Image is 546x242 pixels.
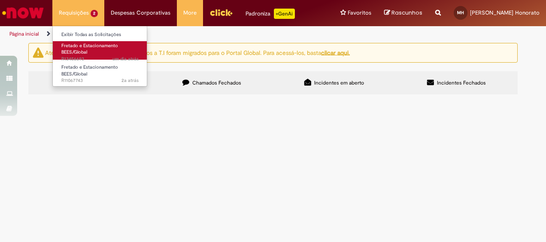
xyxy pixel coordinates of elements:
ng-bind-html: Atenção: alguns chamados relacionados a T.I foram migrados para o Portal Global. Para acessá-los,... [45,48,350,56]
a: Aberto R13456693 : Fretado e Estacionamento BEES/Global [53,41,147,60]
ul: Trilhas de página [6,26,358,42]
span: um dia atrás [112,56,139,62]
span: 2 [91,10,98,17]
span: MH [457,10,464,15]
img: ServiceNow [1,4,45,21]
p: +GenAi [274,9,295,19]
span: 2a atrás [121,77,139,84]
div: Padroniza [246,9,295,19]
span: R11067743 [61,77,139,84]
time: 06/02/2024 12:00:03 [121,77,139,84]
span: Incidentes em aberto [314,79,364,86]
span: More [183,9,197,17]
span: Fretado e Estacionamento BEES/Global [61,64,118,77]
a: clicar aqui. [321,48,350,56]
ul: Requisições [52,26,147,87]
span: Incidentes Fechados [437,79,486,86]
span: Requisições [59,9,89,17]
a: Página inicial [9,30,39,37]
img: click_logo_yellow_360x200.png [209,6,233,19]
span: Chamados Fechados [192,79,241,86]
a: Rascunhos [384,9,422,17]
span: Favoritos [348,9,371,17]
a: Aberto R11067743 : Fretado e Estacionamento BEES/Global [53,63,147,81]
span: Fretado e Estacionamento BEES/Global [61,42,118,56]
span: [PERSON_NAME] Honorato [470,9,540,16]
span: R13456693 [61,56,139,63]
span: Despesas Corporativas [111,9,170,17]
time: 28/08/2025 10:30:59 [112,56,139,62]
span: Rascunhos [391,9,422,17]
a: Exibir Todas as Solicitações [53,30,147,39]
